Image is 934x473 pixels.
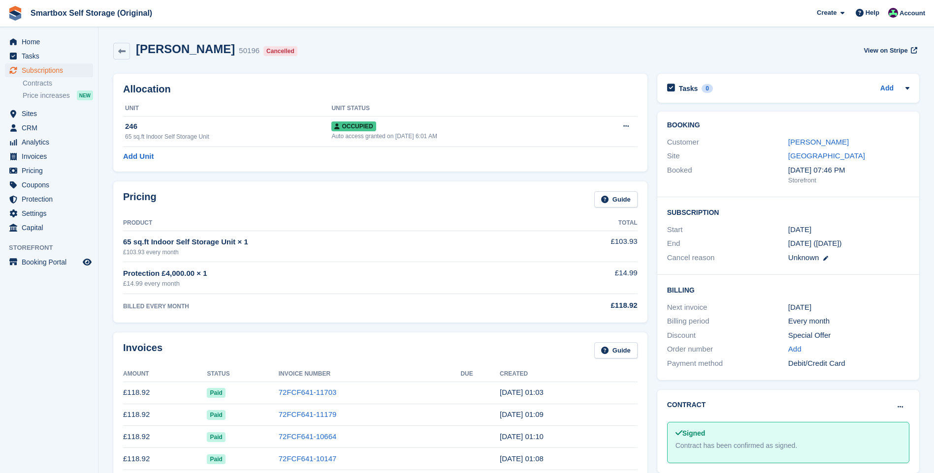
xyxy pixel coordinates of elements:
[860,42,919,59] a: View on Stripe
[22,121,81,135] span: CRM
[123,302,547,311] div: BILLED EVERY MONTH
[331,101,587,117] th: Unit Status
[460,366,500,382] th: Due
[667,238,788,249] div: End
[22,255,81,269] span: Booking Portal
[594,342,638,358] a: Guide
[279,366,461,382] th: Invoice Number
[866,8,879,18] span: Help
[123,382,207,404] td: £118.92
[8,6,23,21] img: stora-icon-8386f47178a22dfd0bd8f6a31ec36ba5ce8667c1dd55bd0f319d3a0aa187defe.svg
[888,8,898,18] img: Alex Selenitsas
[788,358,909,369] div: Debit/Credit Card
[788,239,842,247] span: [DATE] ([DATE])
[500,432,544,441] time: 2025-05-17 00:10:02 UTC
[667,150,788,162] div: Site
[788,151,865,160] a: [GEOGRAPHIC_DATA]
[22,164,81,177] span: Pricing
[900,8,925,18] span: Account
[9,243,98,253] span: Storefront
[667,224,788,236] div: Start
[22,49,81,63] span: Tasks
[331,132,587,141] div: Auto access granted on [DATE] 6:01 AM
[207,366,278,382] th: Status
[81,256,93,268] a: Preview store
[547,300,638,311] div: £118.92
[123,366,207,382] th: Amount
[594,191,638,207] a: Guide
[22,35,81,49] span: Home
[123,151,154,162] a: Add Unit
[5,63,93,77] a: menu
[239,45,259,57] div: 50196
[123,236,547,248] div: 65 sq.ft Indoor Self Storage Unit × 1
[667,330,788,341] div: Discount
[23,79,93,88] a: Contracts
[22,149,81,163] span: Invoices
[123,101,331,117] th: Unit
[22,178,81,192] span: Coupons
[547,215,638,231] th: Total
[547,231,638,262] td: £103.93
[667,121,909,129] h2: Booking
[864,46,907,56] span: View on Stripe
[5,192,93,206] a: menu
[667,344,788,355] div: Order number
[279,454,337,463] a: 72FCF641-10147
[5,221,93,235] a: menu
[5,121,93,135] a: menu
[788,302,909,313] div: [DATE]
[5,207,93,220] a: menu
[817,8,837,18] span: Create
[123,191,157,207] h2: Pricing
[123,248,547,257] div: £103.93 every month
[5,164,93,177] a: menu
[667,302,788,313] div: Next invoice
[788,253,819,262] span: Unknown
[788,176,909,185] div: Storefront
[500,410,544,418] time: 2025-06-17 00:09:40 UTC
[788,224,811,236] time: 2024-08-17 00:00:00 UTC
[676,428,901,439] div: Signed
[123,426,207,448] td: £118.92
[279,388,337,396] a: 72FCF641-11703
[22,192,81,206] span: Protection
[547,262,638,294] td: £14.99
[23,90,93,101] a: Price increases NEW
[207,454,225,464] span: Paid
[880,83,894,94] a: Add
[207,388,225,398] span: Paid
[123,84,638,95] h2: Allocation
[123,268,547,279] div: Protection £4,000.00 × 1
[125,132,331,141] div: 65 sq.ft Indoor Self Storage Unit
[22,107,81,120] span: Sites
[667,207,909,217] h2: Subscription
[279,410,337,418] a: 72FCF641-11179
[331,121,376,131] span: Occupied
[27,5,156,21] a: Smartbox Self Storage (Original)
[667,252,788,264] div: Cancel reason
[667,285,909,295] h2: Billing
[788,138,849,146] a: [PERSON_NAME]
[123,448,207,470] td: £118.92
[207,432,225,442] span: Paid
[667,358,788,369] div: Payment method
[23,91,70,100] span: Price increases
[788,165,909,176] div: [DATE] 07:46 PM
[5,149,93,163] a: menu
[679,84,698,93] h2: Tasks
[676,441,901,451] div: Contract has been confirmed as signed.
[5,35,93,49] a: menu
[788,344,802,355] a: Add
[123,215,547,231] th: Product
[22,207,81,220] span: Settings
[22,221,81,235] span: Capital
[788,316,909,327] div: Every month
[136,42,235,56] h2: [PERSON_NAME]
[667,137,788,148] div: Customer
[279,432,337,441] a: 72FCF641-10664
[5,178,93,192] a: menu
[500,388,544,396] time: 2025-07-17 00:03:37 UTC
[123,279,547,289] div: £14.99 every month
[125,121,331,132] div: 246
